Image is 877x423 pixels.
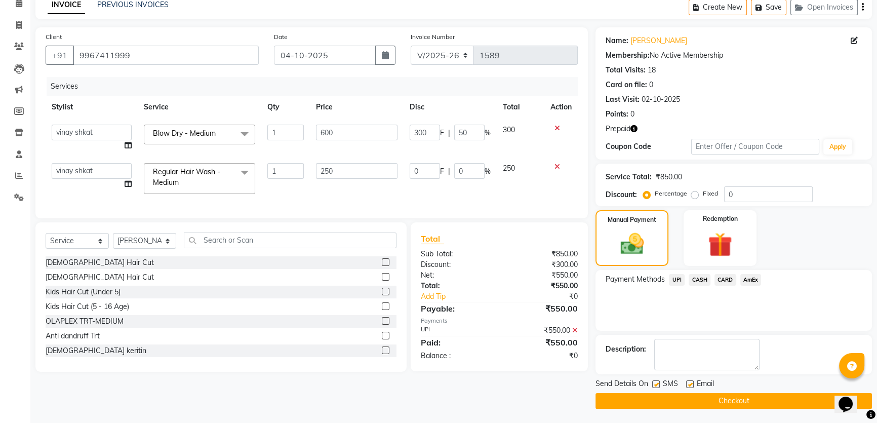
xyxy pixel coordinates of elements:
span: Email [697,378,714,391]
div: ₹550.00 [499,325,585,336]
div: Anti dandruff Trt [46,331,100,341]
span: % [485,166,491,177]
span: Prepaid [606,124,630,134]
button: Checkout [595,393,872,409]
div: Kids Hair Cut (5 - 16 Age) [46,301,129,312]
span: Total [421,234,444,244]
div: [DEMOGRAPHIC_DATA] Hair Cut [46,272,154,283]
label: Manual Payment [608,215,656,224]
div: ₹300.00 [499,259,585,270]
div: ₹850.00 [499,249,585,259]
div: [DEMOGRAPHIC_DATA] keritin [46,345,146,356]
div: Services [47,77,585,96]
span: AmEx [740,274,762,286]
span: Regular Hair Wash - Medium [153,167,220,187]
div: Payable: [413,302,499,315]
div: Sub Total: [413,249,499,259]
div: Kids Hair Cut (Under 5) [46,287,121,297]
div: ₹0 [513,291,585,302]
label: Fixed [703,189,718,198]
label: Date [274,32,288,42]
div: Balance : [413,351,499,361]
button: +91 [46,46,74,65]
a: x [216,129,220,138]
label: Percentage [655,189,687,198]
div: Points: [606,109,628,120]
div: 0 [649,80,653,90]
span: | [448,128,450,138]
input: Search by Name/Mobile/Email/Code [73,46,259,65]
input: Enter Offer / Coupon Code [691,139,819,155]
iframe: chat widget [834,382,867,413]
div: UPI [413,325,499,336]
span: Blow Dry - Medium [153,129,216,138]
div: ₹850.00 [656,172,682,182]
th: Total [497,96,544,119]
div: Last Visit: [606,94,640,105]
a: x [179,178,183,187]
div: Net: [413,270,499,281]
div: Total: [413,281,499,291]
span: CASH [689,274,710,286]
a: Add Tip [413,291,514,302]
div: Membership: [606,50,650,61]
label: Redemption [703,214,738,223]
div: OLAPLEX TRT-MEDIUM [46,316,124,327]
span: % [485,128,491,138]
span: 300 [503,125,515,134]
div: ₹550.00 [499,281,585,291]
div: 02-10-2025 [642,94,680,105]
th: Qty [261,96,310,119]
label: Invoice Number [411,32,455,42]
span: UPI [669,274,685,286]
th: Price [310,96,404,119]
div: 18 [648,65,656,75]
div: Total Visits: [606,65,646,75]
div: Payments [421,317,578,325]
div: Description: [606,344,646,355]
div: [DEMOGRAPHIC_DATA] Hair Cut [46,257,154,268]
a: [PERSON_NAME] [630,35,687,46]
input: Search or Scan [184,233,396,248]
span: 250 [503,164,515,173]
button: Apply [823,139,852,155]
div: 0 [630,109,634,120]
label: Client [46,32,62,42]
div: Discount: [606,189,637,200]
img: _cash.svg [613,230,651,257]
span: F [440,128,444,138]
th: Disc [404,96,497,119]
th: Stylist [46,96,138,119]
span: SMS [663,378,678,391]
span: Send Details On [595,378,648,391]
th: Service [138,96,261,119]
div: Coupon Code [606,141,691,152]
span: CARD [714,274,736,286]
div: Discount: [413,259,499,270]
div: ₹550.00 [499,336,585,349]
div: Name: [606,35,628,46]
div: No Active Membership [606,50,862,61]
div: ₹550.00 [499,270,585,281]
div: Service Total: [606,172,652,182]
div: Paid: [413,336,499,349]
div: ₹550.00 [499,302,585,315]
div: ₹0 [499,351,585,361]
th: Action [544,96,578,119]
span: | [448,166,450,177]
div: Card on file: [606,80,647,90]
span: Payment Methods [606,274,665,285]
img: _gift.svg [700,229,740,260]
span: F [440,166,444,177]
